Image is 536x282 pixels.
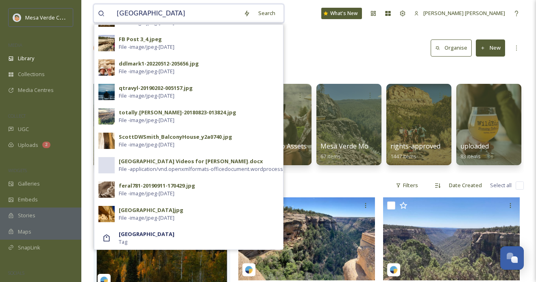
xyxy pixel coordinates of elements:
a: What's New [321,8,362,19]
span: File - image/jpeg - [DATE] [119,92,174,100]
div: [GEOGRAPHIC_DATA] Videos for [PERSON_NAME].docx [119,157,263,165]
span: Select all [490,181,512,189]
img: 61bf6de02f0851b5da09887f6493aeaa8d555ad203ff14998af724a25b80707d.jpg [98,84,115,100]
span: File - image/jpeg - [DATE] [119,43,174,51]
div: ddlmark1-20220512-205656.jpg [119,60,199,68]
span: 1447 items [390,153,416,160]
a: [PERSON_NAME] [PERSON_NAME] [410,5,509,21]
div: feral781-20190911-170429.jpg [119,182,195,190]
span: Mesa Verde Moments (QR Code Uploads) [320,142,446,151]
span: WIDGETS [8,167,27,173]
img: MVC%20SnapSea%20logo%20%281%29.png [13,13,21,22]
div: Date Created [445,177,486,193]
span: rights-approved [390,142,440,151]
div: totally.[PERSON_NAME]-20180823-013824.jpg [119,109,236,116]
span: File - image/jpeg - [DATE] [119,68,174,75]
div: [GEOGRAPHIC_DATA]jpg [119,206,183,214]
span: Maps [18,228,31,236]
button: New [476,39,505,56]
span: UGC [18,125,29,133]
span: Stories [18,212,35,219]
img: snapsea-logo.png [245,266,253,274]
a: Mesa Verde Moments (QR Code Uploads)67 items [320,142,446,160]
span: Mesa Verde Country [25,13,75,21]
span: 83 items [460,153,481,160]
input: Search your library [113,4,240,22]
a: uploaded83 items [460,142,489,160]
span: SOCIALS [8,270,24,276]
img: cc0fd383-866e-4657-8280-886f3af98c76.jpg [98,206,115,222]
span: SnapLink [18,244,40,251]
button: Organise [431,39,472,56]
div: FB Post 3_4.jpeg [119,35,162,43]
img: e062223c-b2e7-4f0f-ab98-83bb25859f8d.jpg [98,133,115,149]
span: MEDIA [8,42,22,48]
span: Tag [119,238,127,246]
img: rosshambleton-17985485381894732.jpg [383,197,520,280]
span: 67 items [320,153,341,160]
strong: [GEOGRAPHIC_DATA] [119,230,174,238]
span: 140 file s [94,181,113,189]
img: rosshambleton-18529904776015905.jpg [238,197,375,280]
img: fe05350a-2349-4fa8-968a-b7600f022116.jpg [98,35,115,51]
span: Embeds [18,196,38,203]
span: uploaded [460,142,489,151]
img: 40622f5e8a619f874ecf10bf5f243b77a8a7f788469fad7ebc95437fb8bd46b2.jpg [98,181,115,198]
div: 2 [42,142,50,148]
span: Collections [18,70,45,78]
span: Media Centres [18,86,54,94]
div: Filters [392,177,422,193]
span: File - image/jpeg - [DATE] [119,190,174,197]
span: File - image/jpeg - [DATE] [119,214,174,222]
span: File - image/jpeg - [DATE] [119,141,174,149]
div: ScottDWSmith_BalconyHouse_y2a0740.jpg [119,133,232,141]
span: Uploads [18,141,38,149]
img: 9e038cc41b4684eaa00640b7adc830d5d5398842f262174ee18a4af643baa558.jpg [98,59,115,76]
img: snapsea-logo.png [390,266,398,274]
div: Search [254,5,279,21]
span: Galleries [18,180,40,188]
span: File - image/jpeg - [DATE] [119,116,174,124]
div: qtravyl-20190202-005157.jpg [119,84,193,92]
span: File - application/vnd.openxmlformats-officedocument.wordprocessingml.document - [DATE] [119,165,340,173]
button: Open Chat [500,246,524,270]
span: COLLECT [8,113,26,119]
span: [PERSON_NAME] [PERSON_NAME] [423,9,505,17]
img: 2f7ec956743160c59aee0d8308d87678dab0dce031f22925296f97ebf87a1eee.jpg [98,108,115,125]
span: Library [18,55,34,62]
a: rights-approved1447 items [390,142,440,160]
